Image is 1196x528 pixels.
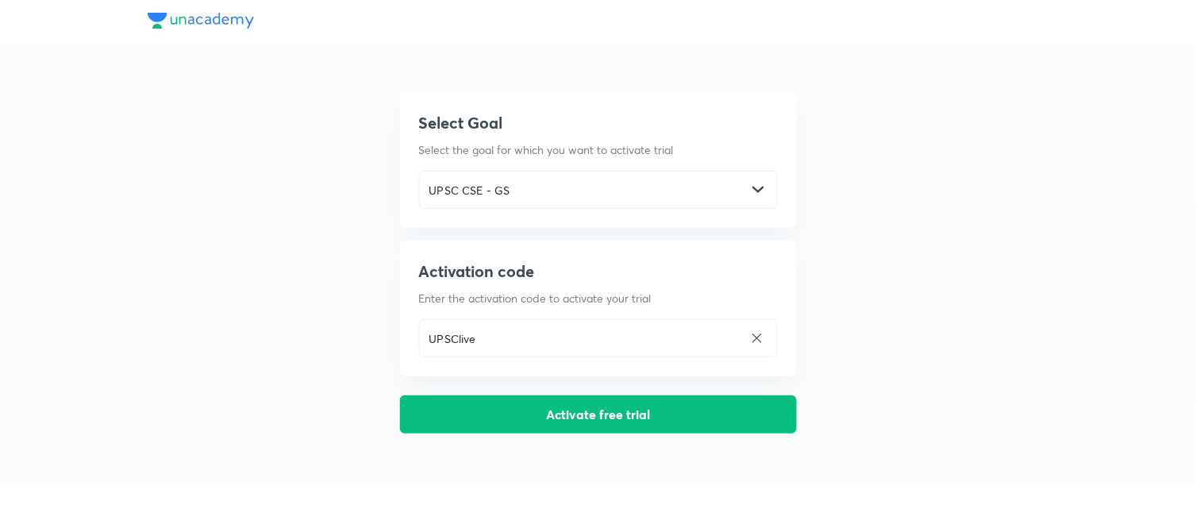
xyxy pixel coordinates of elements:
input: Enter activation code [420,322,744,355]
img: Unacademy [148,13,254,29]
a: Unacademy [148,13,254,33]
h5: Select Goal [419,111,778,135]
button: Activate free trial [400,395,797,434]
img: - [752,184,763,195]
input: Select goal [420,174,747,206]
p: Enter the activation code to activate your trial [419,290,778,306]
h5: Activation code [419,260,778,283]
p: Select the goal for which you want to activate trial [419,141,778,158]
